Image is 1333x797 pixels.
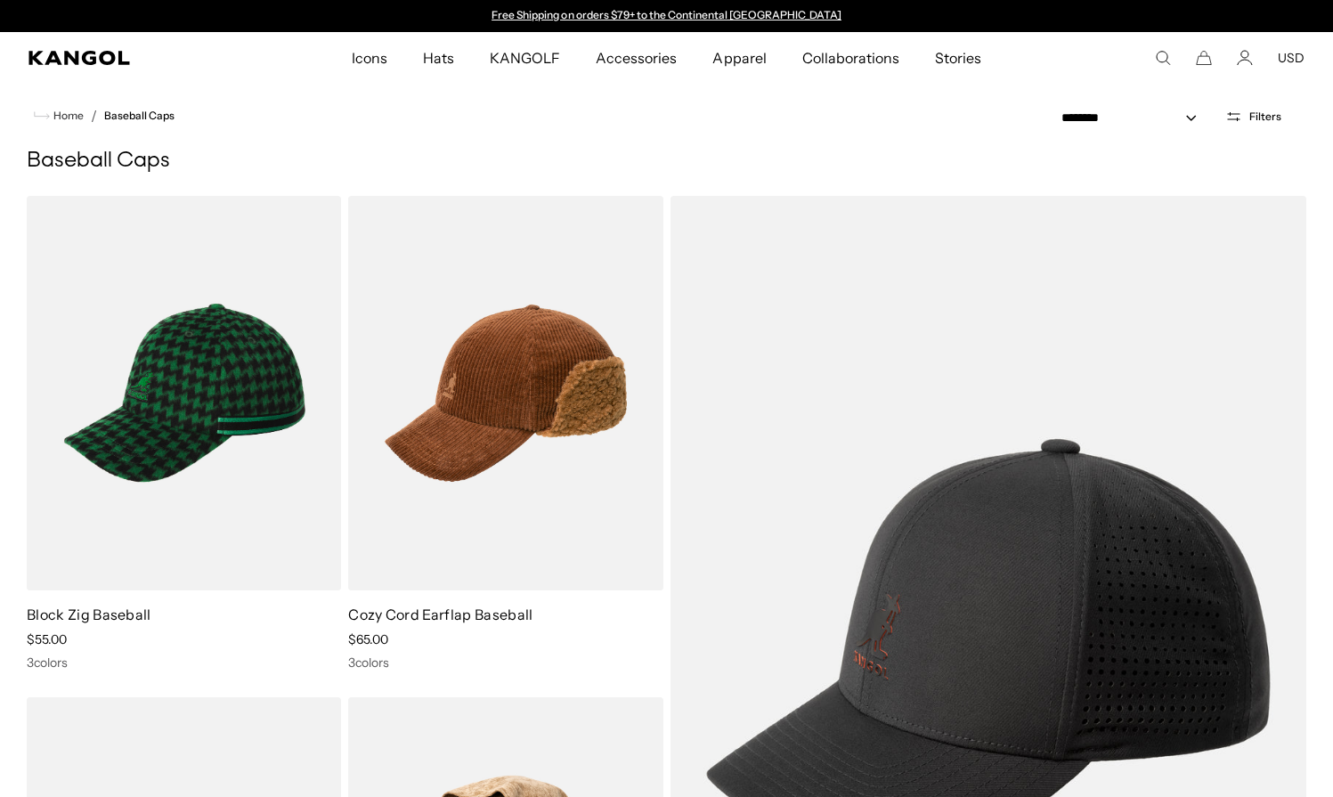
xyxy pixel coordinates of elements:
[1278,50,1305,66] button: USD
[484,9,850,23] div: Announcement
[423,32,454,84] span: Hats
[405,32,472,84] a: Hats
[1196,50,1212,66] button: Cart
[490,32,560,84] span: KANGOLF
[802,32,899,84] span: Collaborations
[484,9,850,23] div: 1 of 2
[348,631,388,647] span: $65.00
[1215,109,1292,125] button: Open filters
[596,32,677,84] span: Accessories
[84,105,97,126] li: /
[34,108,84,124] a: Home
[27,655,341,671] div: 3 colors
[27,148,1306,175] h1: Baseball Caps
[348,655,662,671] div: 3 colors
[1237,50,1253,66] a: Account
[1249,110,1281,123] span: Filters
[348,196,662,590] img: Cozy Cord Earflap Baseball
[334,32,405,84] a: Icons
[917,32,999,84] a: Stories
[27,196,341,590] img: Block Zig Baseball
[492,8,841,21] a: Free Shipping on orders $79+ to the Continental [GEOGRAPHIC_DATA]
[27,631,67,647] span: $55.00
[1155,50,1171,66] summary: Search here
[50,110,84,122] span: Home
[472,32,578,84] a: KANGOLF
[1054,109,1215,127] select: Sort by: Featured
[784,32,917,84] a: Collaborations
[104,110,175,122] a: Baseball Caps
[712,32,766,84] span: Apparel
[352,32,387,84] span: Icons
[27,606,151,623] a: Block Zig Baseball
[28,51,232,65] a: Kangol
[348,606,532,623] a: Cozy Cord Earflap Baseball
[695,32,784,84] a: Apparel
[578,32,695,84] a: Accessories
[935,32,981,84] span: Stories
[484,9,850,23] slideshow-component: Announcement bar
